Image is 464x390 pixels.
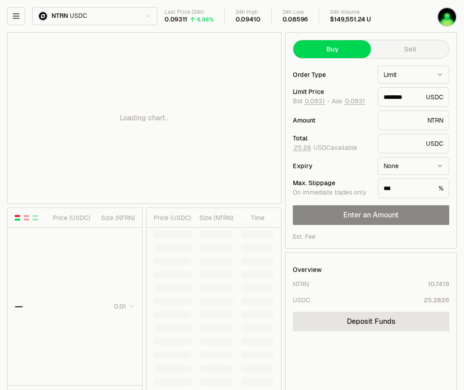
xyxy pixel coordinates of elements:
div: USDC [293,296,310,305]
div: Last Price (24h) [165,9,214,16]
div: $149,551.24 USD [330,16,379,24]
div: Overview [293,265,322,274]
button: Buy [293,40,371,58]
div: 24h Volume [330,9,379,16]
div: Expiry [293,163,371,169]
div: NTRN [293,280,309,288]
div: Price ( USDC ) [53,213,90,222]
img: KO [437,7,457,27]
a: Deposit Funds [293,312,449,331]
button: None [378,157,449,175]
span: USDC [70,12,87,20]
div: % [378,178,449,198]
div: 0.09410 [236,16,261,24]
button: Sell [371,40,449,58]
div: USDC [378,134,449,153]
button: Limit [378,66,449,84]
div: 24h Low [283,9,308,16]
div: Price ( USDC ) [154,213,192,222]
button: 0.0931 [344,97,366,105]
span: NTRN [51,12,68,20]
button: 25.28 [293,144,312,151]
span: USDC available [293,144,357,152]
button: Show Buy Orders Only [32,214,39,221]
button: Show Buy and Sell Orders [14,214,21,221]
span: Ask [332,97,366,106]
div: Max. Slippage [293,180,371,186]
div: 25.2826 [424,296,449,305]
div: 24h High [236,9,261,16]
div: USDC [378,87,449,107]
div: Limit Price [293,89,371,95]
div: Time [241,213,265,222]
div: Est. Fee [293,232,316,241]
div: Total [293,135,371,141]
div: — [15,300,23,313]
div: 6.96% [197,16,214,23]
div: 10.7419 [428,280,449,288]
div: Size ( NTRN ) [199,213,233,222]
div: 0.09311 [165,16,187,24]
span: Bid - [293,97,330,106]
button: Show Sell Orders Only [23,214,30,221]
button: 0.0931 [304,97,325,105]
div: NTRN [378,110,449,130]
div: Order Type [293,72,371,78]
img: ntrn.png [38,11,48,21]
div: Amount [293,117,371,123]
div: On immediate trades only [293,189,371,197]
div: 0.08596 [283,16,308,24]
div: Size ( NTRN ) [98,213,135,222]
p: Loading chart... [120,113,169,123]
button: 0.01 [111,301,135,312]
